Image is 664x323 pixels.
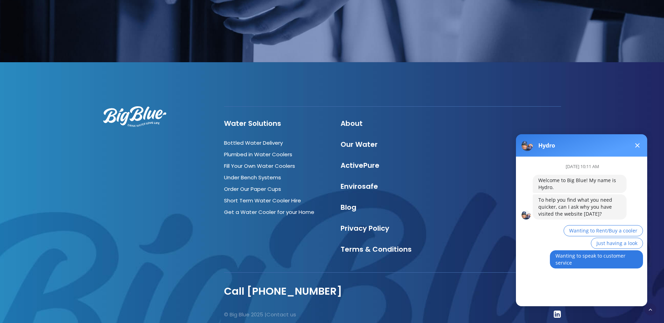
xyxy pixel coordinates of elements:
a: Privacy Policy [341,223,389,233]
a: Plumbed in Water Coolers [224,151,292,158]
a: Call [PHONE_NUMBER] [224,284,342,298]
a: About [341,119,363,128]
a: Envirosafe [341,181,378,191]
a: Order Our Paper Cups [224,185,281,193]
a: Bottled Water Delivery [224,139,283,146]
a: Short Term Water Cooler Hire [224,197,301,204]
a: Contact us [266,311,296,318]
a: Get a Water Cooler for your Home [224,208,314,216]
p: © Big Blue 2025 | [224,310,386,319]
a: Blog [341,202,356,212]
iframe: Chatbot [509,124,654,313]
a: Terms & Conditions [341,244,412,254]
a: ActivePure [341,160,379,170]
a: Under Bench Systems [224,174,281,181]
h4: Water Solutions [224,119,328,128]
a: Fill Your Own Water Coolers [224,162,295,170]
a: Our Water [341,139,378,149]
